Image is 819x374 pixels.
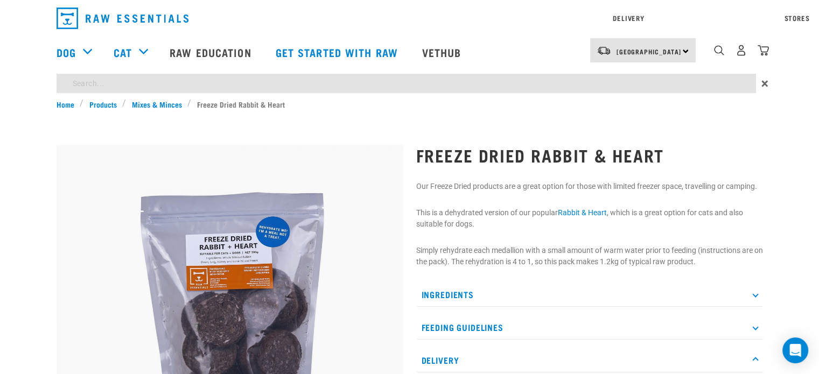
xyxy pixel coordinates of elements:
img: home-icon@2x.png [758,45,769,56]
span: × [761,74,768,93]
a: Dog [57,44,76,60]
a: Get started with Raw [265,31,411,74]
img: home-icon-1@2x.png [714,45,724,55]
div: Open Intercom Messenger [782,337,808,363]
h1: Freeze Dried Rabbit & Heart [416,145,763,165]
nav: dropdown navigation [48,3,772,33]
a: Delivery [613,16,644,20]
img: van-moving.png [597,46,611,55]
a: Vethub [411,31,475,74]
p: Simply rehydrate each medallion with a small amount of warm water prior to feeding (instructions ... [416,245,763,267]
a: Stores [785,16,810,20]
span: [GEOGRAPHIC_DATA] [617,50,682,53]
a: Mixes & Minces [126,98,187,110]
a: Raw Education [159,31,264,74]
p: Ingredients [416,283,763,307]
a: Rabbit & Heart [558,208,607,217]
nav: breadcrumbs [57,98,763,110]
p: Delivery [416,348,763,372]
a: Products [83,98,122,110]
a: Home [57,98,80,110]
input: Search... [57,74,756,93]
p: Feeding Guidelines [416,315,763,340]
p: This is a dehydrated version of our popular , which is a great option for cats and also suitable ... [416,207,763,230]
img: user.png [736,45,747,56]
a: Cat [114,44,132,60]
img: Raw Essentials Logo [57,8,188,29]
p: Our Freeze Dried products are a great option for those with limited freezer space, travelling or ... [416,181,763,192]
